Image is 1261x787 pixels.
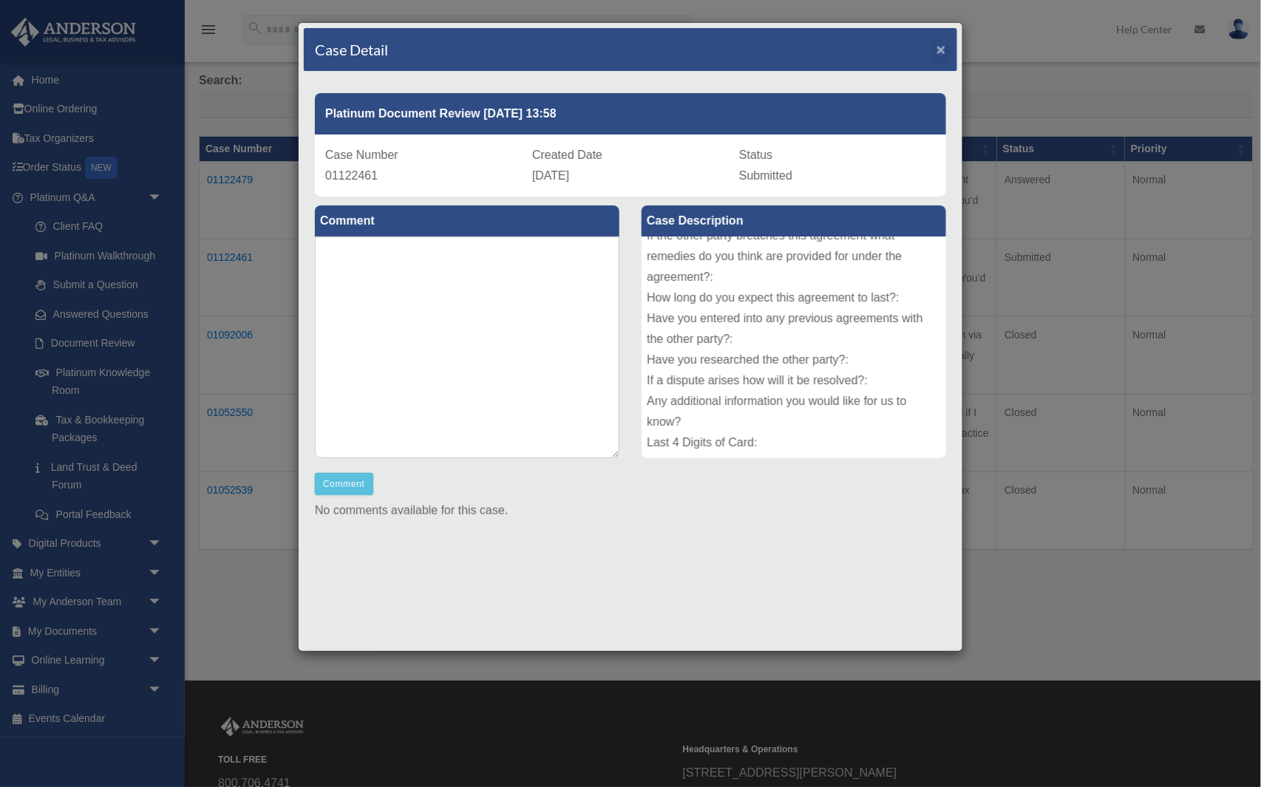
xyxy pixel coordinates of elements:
label: Comment [315,205,619,236]
span: [DATE] [532,169,569,182]
span: Status [739,149,772,161]
h4: Case Detail [315,39,388,60]
button: Close [937,41,946,57]
span: Created Date [532,149,602,161]
button: Comment [315,473,373,495]
label: Case Description [642,205,946,236]
span: Case Number [325,149,398,161]
span: Submitted [739,169,792,182]
div: Type of Document: letter from CA Franchise tax boardv Document Title: Franchise tax board Documen... [642,236,946,458]
span: 01122461 [325,169,378,182]
div: Platinum Document Review [DATE] 13:58 [315,93,946,134]
p: No comments available for this case. [315,500,946,521]
span: × [937,41,946,58]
